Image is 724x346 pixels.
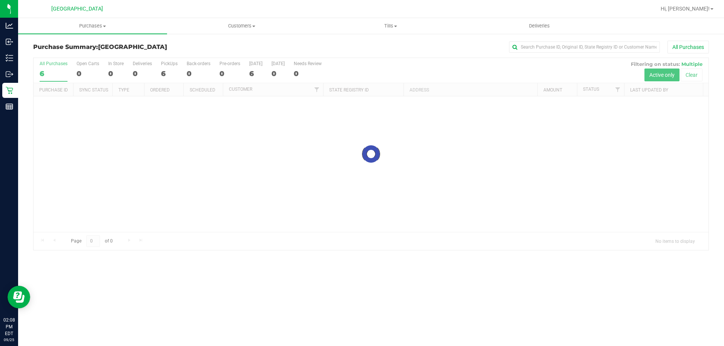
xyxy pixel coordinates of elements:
[98,43,167,50] span: [GEOGRAPHIC_DATA]
[18,23,167,29] span: Purchases
[167,18,316,34] a: Customers
[6,54,13,62] inline-svg: Inventory
[6,22,13,29] inline-svg: Analytics
[316,23,465,29] span: Tills
[661,6,710,12] span: Hi, [PERSON_NAME]!
[51,6,103,12] span: [GEOGRAPHIC_DATA]
[316,18,465,34] a: Tills
[667,41,709,53] button: All Purchases
[3,317,15,337] p: 02:08 PM EDT
[6,103,13,110] inline-svg: Reports
[509,41,660,53] input: Search Purchase ID, Original ID, State Registry ID or Customer Name...
[18,18,167,34] a: Purchases
[6,70,13,78] inline-svg: Outbound
[6,87,13,94] inline-svg: Retail
[167,23,316,29] span: Customers
[465,18,614,34] a: Deliveries
[6,38,13,46] inline-svg: Inbound
[8,286,30,308] iframe: Resource center
[519,23,560,29] span: Deliveries
[3,337,15,343] p: 09/25
[33,44,258,50] h3: Purchase Summary:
